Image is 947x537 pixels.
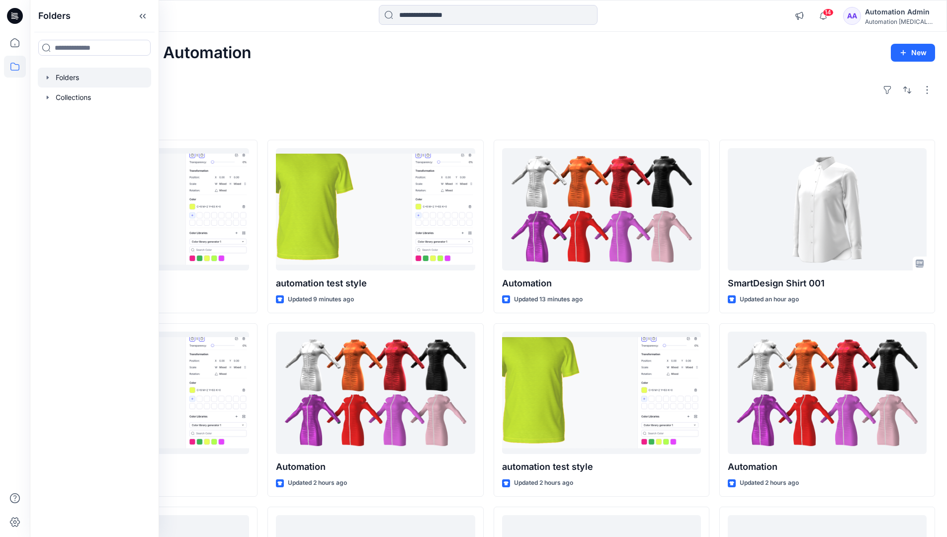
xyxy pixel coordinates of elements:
p: Updated 9 minutes ago [288,294,354,305]
p: Automation [728,460,927,474]
p: Updated 2 hours ago [288,478,347,488]
p: SmartDesign Shirt 001 [728,276,927,290]
p: Updated 2 hours ago [514,478,573,488]
div: Automation Admin [865,6,935,18]
p: automation test style [276,276,475,290]
a: Automation [728,332,927,454]
p: automation test style [502,460,701,474]
div: AA [843,7,861,25]
p: Updated 2 hours ago [740,478,799,488]
button: New [891,44,935,62]
a: Automation [276,332,475,454]
p: Automation [502,276,701,290]
a: automation test style [502,332,701,454]
p: Updated an hour ago [740,294,799,305]
a: SmartDesign Shirt 001 [728,148,927,271]
a: Automation [502,148,701,271]
div: Automation [MEDICAL_DATA]... [865,18,935,25]
p: Automation [276,460,475,474]
a: automation test style [276,148,475,271]
p: Updated 13 minutes ago [514,294,583,305]
h4: Styles [42,118,935,130]
span: 14 [823,8,834,16]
